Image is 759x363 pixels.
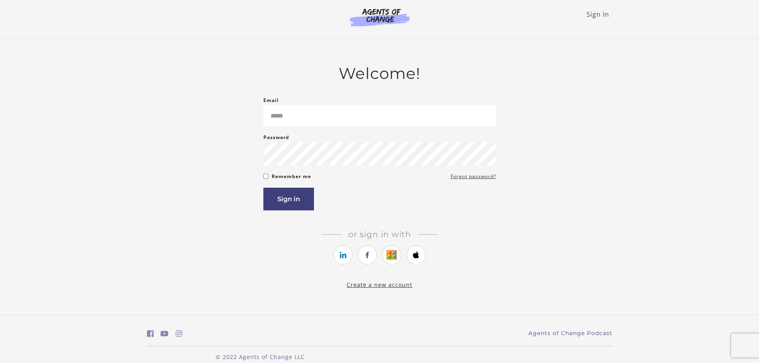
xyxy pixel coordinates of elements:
[161,328,169,339] a: https://www.youtube.com/c/AgentsofChangeTestPrepbyMeaganMitchell (Open in a new window)
[341,8,418,26] img: Agents of Change Logo
[176,328,182,339] a: https://www.instagram.com/agentsofchangeprep/ (Open in a new window)
[176,330,182,337] i: https://www.instagram.com/agentsofchangeprep/ (Open in a new window)
[382,245,401,265] a: https://courses.thinkific.com/users/auth/google?ss%5Breferral%5D=&ss%5Buser_return_to%5D=&ss%5Bvi...
[528,329,612,337] a: Agents of Change Podcast
[333,245,353,265] a: https://courses.thinkific.com/users/auth/linkedin?ss%5Breferral%5D=&ss%5Buser_return_to%5D=&ss%5B...
[358,245,377,265] a: https://courses.thinkific.com/users/auth/facebook?ss%5Breferral%5D=&ss%5Buser_return_to%5D=&ss%5B...
[263,188,314,210] button: Sign in
[406,245,426,265] a: https://courses.thinkific.com/users/auth/apple?ss%5Breferral%5D=&ss%5Buser_return_to%5D=&ss%5Bvis...
[161,330,169,337] i: https://www.youtube.com/c/AgentsofChangeTestPrepbyMeaganMitchell (Open in a new window)
[263,133,289,142] label: Password
[263,64,496,83] h2: Welcome!
[586,10,609,19] a: Sign In
[272,172,311,181] label: Remember me
[147,330,154,337] i: https://www.facebook.com/groups/aswbtestprep (Open in a new window)
[263,96,279,105] label: Email
[147,328,154,339] a: https://www.facebook.com/groups/aswbtestprep (Open in a new window)
[147,353,373,361] p: © 2022 Agents of Change LLC
[451,172,496,181] a: Forgot password?
[342,230,418,239] span: Or sign in with
[347,281,412,288] a: Create a new account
